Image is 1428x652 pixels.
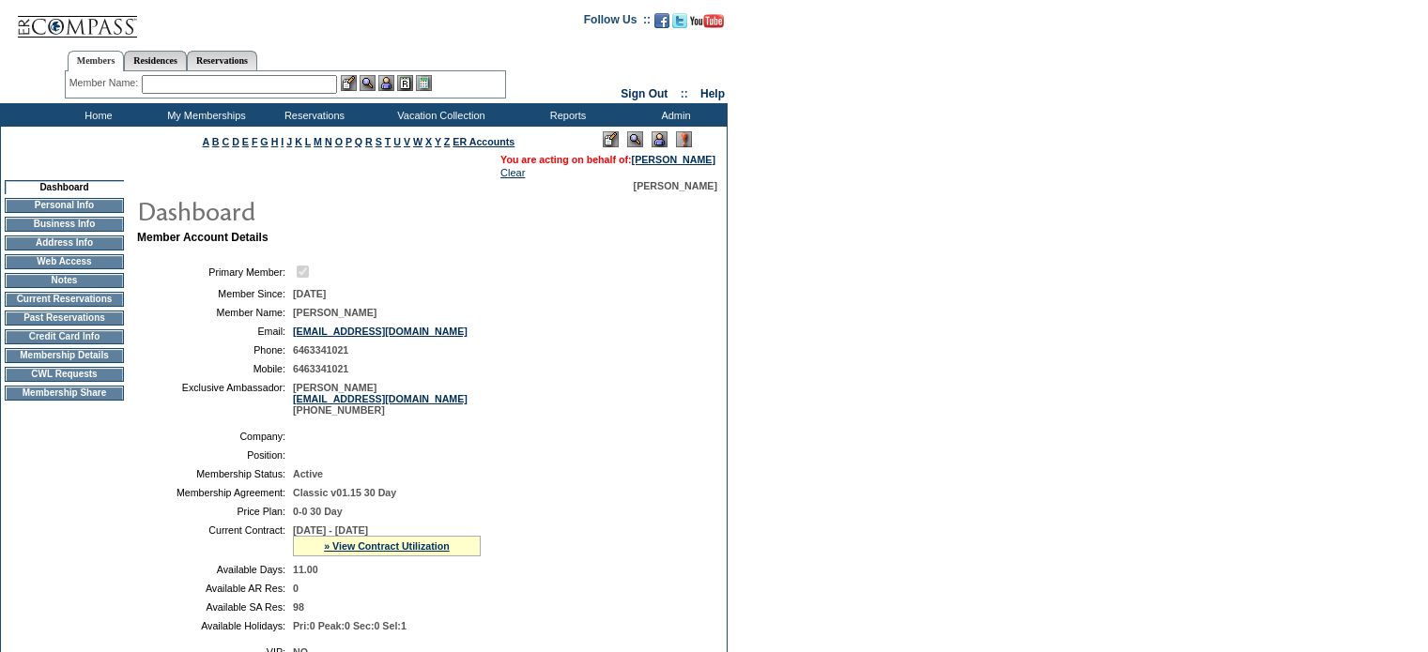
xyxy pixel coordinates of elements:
td: Reservations [258,103,366,127]
span: :: [681,87,688,100]
a: Sign Out [621,87,668,100]
img: b_edit.gif [341,75,357,91]
a: Reservations [187,51,257,70]
td: Current Contract: [145,524,285,556]
td: Dashboard [5,180,124,194]
td: Member Since: [145,288,285,299]
td: Membership Agreement: [145,487,285,498]
td: Address Info [5,235,124,250]
td: Mobile: [145,363,285,374]
a: [EMAIL_ADDRESS][DOMAIN_NAME] [293,393,468,404]
td: Past Reservations [5,311,124,326]
a: Y [435,136,441,147]
img: View [360,75,376,91]
a: X [425,136,432,147]
img: pgTtlDashboard.gif [136,191,512,229]
span: Pri:0 Peak:0 Sec:0 Sel:1 [293,620,407,631]
td: Personal Info [5,198,124,213]
td: Notes [5,273,124,288]
span: [PERSON_NAME] [634,180,717,191]
a: T [385,136,392,147]
a: K [295,136,302,147]
td: Business Info [5,217,124,232]
a: Clear [500,167,525,178]
a: O [335,136,343,147]
td: Credit Card Info [5,329,124,344]
td: Admin [620,103,728,127]
img: Subscribe to our YouTube Channel [690,14,724,28]
img: Become our fan on Facebook [654,13,669,28]
a: C [222,136,229,147]
a: Follow us on Twitter [672,19,687,30]
span: [DATE] - [DATE] [293,524,368,536]
a: J [286,136,292,147]
a: Residences [124,51,187,70]
b: Member Account Details [137,231,269,244]
a: W [413,136,422,147]
img: Edit Mode [603,131,619,147]
td: Available SA Res: [145,601,285,613]
a: Help [700,87,725,100]
a: Q [355,136,362,147]
a: S [376,136,382,147]
a: H [271,136,279,147]
span: [DATE] [293,288,326,299]
td: Membership Share [5,386,124,401]
a: G [260,136,268,147]
a: I [281,136,284,147]
td: Member Name: [145,307,285,318]
td: My Memberships [150,103,258,127]
a: Subscribe to our YouTube Channel [690,19,724,30]
a: M [314,136,322,147]
td: Position: [145,449,285,461]
span: 0 [293,583,299,594]
td: Vacation Collection [366,103,512,127]
a: R [365,136,373,147]
img: Impersonate [378,75,394,91]
span: 11.00 [293,564,318,575]
img: Reservations [397,75,413,91]
td: Web Access [5,254,124,269]
a: [PERSON_NAME] [632,154,715,165]
td: Reports [512,103,620,127]
td: Email: [145,326,285,337]
img: b_calculator.gif [416,75,432,91]
a: E [242,136,249,147]
td: Primary Member: [145,263,285,281]
td: Company: [145,431,285,442]
td: Current Reservations [5,292,124,307]
td: Available AR Res: [145,583,285,594]
img: View Mode [627,131,643,147]
a: N [325,136,332,147]
span: 6463341021 [293,344,348,356]
a: P [345,136,352,147]
a: » View Contract Utilization [324,540,450,552]
a: Become our fan on Facebook [654,19,669,30]
td: Home [42,103,150,127]
span: You are acting on behalf of: [500,154,715,165]
td: Membership Status: [145,468,285,479]
a: L [305,136,311,147]
td: CWL Requests [5,367,124,382]
img: Follow us on Twitter [672,13,687,28]
a: D [232,136,239,147]
td: Available Days: [145,564,285,575]
img: Log Concern/Member Elevation [676,131,692,147]
img: Impersonate [652,131,668,147]
div: Member Name: [69,75,142,91]
td: Exclusive Ambassador: [145,382,285,416]
td: Follow Us :: [584,11,651,34]
td: Phone: [145,344,285,356]
a: B [212,136,220,147]
span: 6463341021 [293,363,348,374]
a: [EMAIL_ADDRESS][DOMAIN_NAME] [293,326,468,337]
span: [PERSON_NAME] [PHONE_NUMBER] [293,382,468,416]
a: V [404,136,410,147]
a: A [203,136,209,147]
span: [PERSON_NAME] [293,307,376,318]
a: U [393,136,401,147]
td: Price Plan: [145,506,285,517]
span: Active [293,468,323,479]
a: Members [68,51,125,71]
td: Available Holidays: [145,620,285,631]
